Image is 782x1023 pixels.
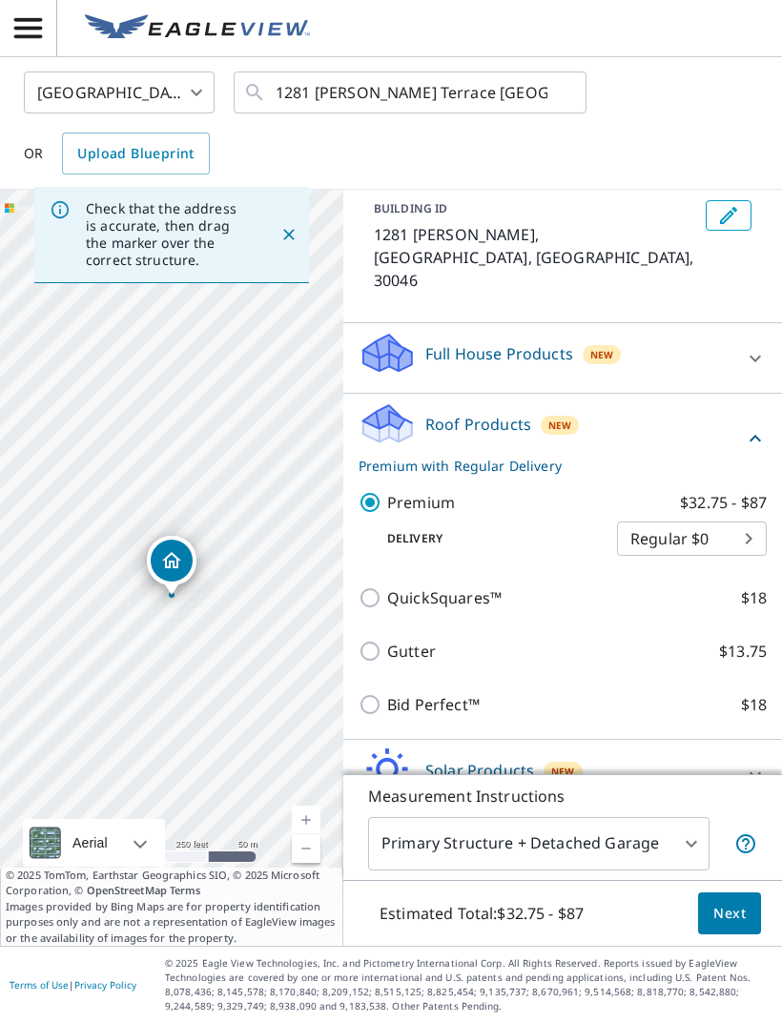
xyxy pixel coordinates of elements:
[680,491,767,514] p: $32.75 - $87
[359,530,617,547] p: Delivery
[277,222,301,247] button: Close
[292,834,320,863] a: Current Level 17, Zoom Out
[425,342,573,365] p: Full House Products
[77,142,194,166] span: Upload Blueprint
[734,832,757,855] span: Your report will include the primary structure and a detached garage if one exists.
[387,586,502,609] p: QuickSquares™
[62,133,209,174] a: Upload Blueprint
[551,764,574,779] span: New
[24,133,210,174] div: OR
[387,640,436,663] p: Gutter
[10,979,136,991] p: |
[276,66,547,119] input: Search by address or latitude-longitude
[359,401,767,476] div: Roof ProductsNewPremium with Regular Delivery
[10,978,69,992] a: Terms of Use
[425,413,531,436] p: Roof Products
[170,883,201,897] a: Terms
[74,978,136,992] a: Privacy Policy
[425,759,534,782] p: Solar Products
[387,693,480,716] p: Bid Perfect™
[67,819,113,867] div: Aerial
[706,200,751,231] button: Edit building 1
[85,14,310,43] img: EV Logo
[698,892,761,935] button: Next
[374,200,447,216] p: BUILDING ID
[374,223,698,292] p: 1281 [PERSON_NAME], [GEOGRAPHIC_DATA], [GEOGRAPHIC_DATA], 30046
[147,536,196,595] div: Dropped pin, building 1, Residential property, 1281 Eugenia Ter Lawrenceville, GA 30046
[364,892,599,934] p: Estimated Total: $32.75 - $87
[741,586,767,609] p: $18
[359,456,744,476] p: Premium with Regular Delivery
[590,347,613,362] span: New
[548,418,571,433] span: New
[359,331,767,385] div: Full House ProductsNew
[165,956,772,1013] p: © 2025 Eagle View Technologies, Inc. and Pictometry International Corp. All Rights Reserved. Repo...
[359,747,767,802] div: Solar ProductsNew
[617,512,767,565] div: Regular $0
[387,491,455,514] p: Premium
[368,785,757,808] p: Measurement Instructions
[741,693,767,716] p: $18
[719,640,767,663] p: $13.75
[86,200,246,269] p: Check that the address is accurate, then drag the marker over the correct structure.
[368,817,710,870] div: Primary Structure + Detached Garage
[713,902,746,926] span: Next
[23,819,165,867] div: Aerial
[24,66,215,119] div: [GEOGRAPHIC_DATA]
[87,883,167,897] a: OpenStreetMap
[73,3,321,54] a: EV Logo
[6,868,338,899] span: © 2025 TomTom, Earthstar Geographics SIO, © 2025 Microsoft Corporation, ©
[292,806,320,834] a: Current Level 17, Zoom In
